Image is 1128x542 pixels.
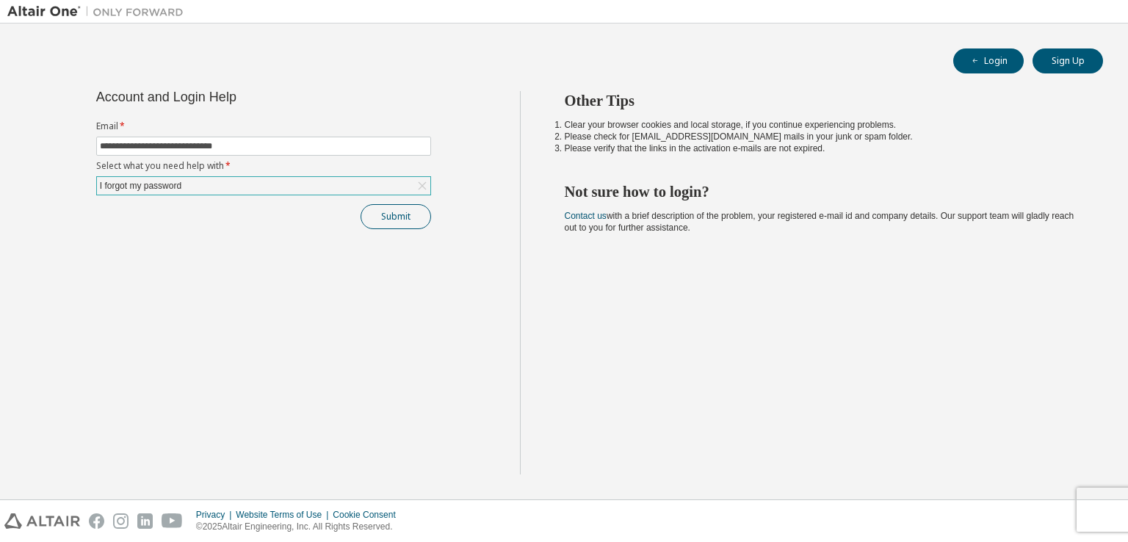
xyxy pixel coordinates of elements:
div: I forgot my password [97,177,430,195]
li: Clear your browser cookies and local storage, if you continue experiencing problems. [565,119,1077,131]
div: I forgot my password [98,178,184,194]
img: youtube.svg [162,513,183,529]
p: © 2025 Altair Engineering, Inc. All Rights Reserved. [196,521,405,533]
img: facebook.svg [89,513,104,529]
div: Website Terms of Use [236,509,333,521]
img: linkedin.svg [137,513,153,529]
label: Select what you need help with [96,160,431,172]
li: Please verify that the links in the activation e-mails are not expired. [565,142,1077,154]
a: Contact us [565,211,607,221]
li: Please check for [EMAIL_ADDRESS][DOMAIN_NAME] mails in your junk or spam folder. [565,131,1077,142]
img: altair_logo.svg [4,513,80,529]
div: Account and Login Help [96,91,364,103]
img: Altair One [7,4,191,19]
button: Login [953,48,1024,73]
button: Sign Up [1033,48,1103,73]
button: Submit [361,204,431,229]
img: instagram.svg [113,513,129,529]
label: Email [96,120,431,132]
h2: Other Tips [565,91,1077,110]
h2: Not sure how to login? [565,182,1077,201]
span: with a brief description of the problem, your registered e-mail id and company details. Our suppo... [565,211,1074,233]
div: Cookie Consent [333,509,404,521]
div: Privacy [196,509,236,521]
